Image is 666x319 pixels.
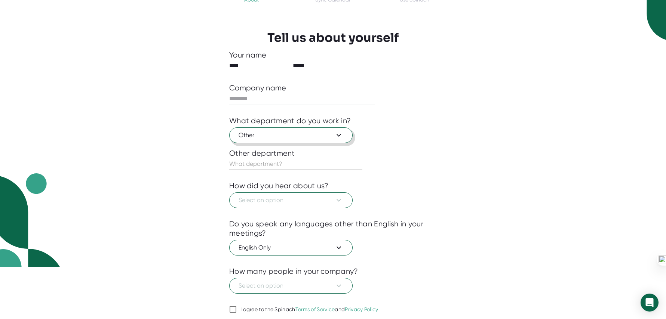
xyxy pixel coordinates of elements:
[641,294,659,312] div: Open Intercom Messenger
[229,127,353,143] button: Other
[240,306,378,313] div: I agree to the Spinach and
[229,50,437,60] div: Your name
[229,219,437,238] div: Do you speak any languages other than English in your meetings?
[295,306,335,312] a: Terms of Service
[229,158,362,170] input: What department?
[229,116,351,126] div: What department do you work in?
[239,281,343,290] span: Select an option
[239,131,343,140] span: Other
[239,196,343,205] span: Select an option
[229,149,437,158] div: Other department
[229,267,358,276] div: How many people in your company?
[229,278,353,294] button: Select an option
[229,240,353,255] button: English Only
[229,83,286,93] div: Company name
[345,306,378,312] a: Privacy Policy
[229,181,329,191] div: How did you hear about us?
[239,243,343,252] span: English Only
[267,31,399,45] h3: Tell us about yourself
[229,192,353,208] button: Select an option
